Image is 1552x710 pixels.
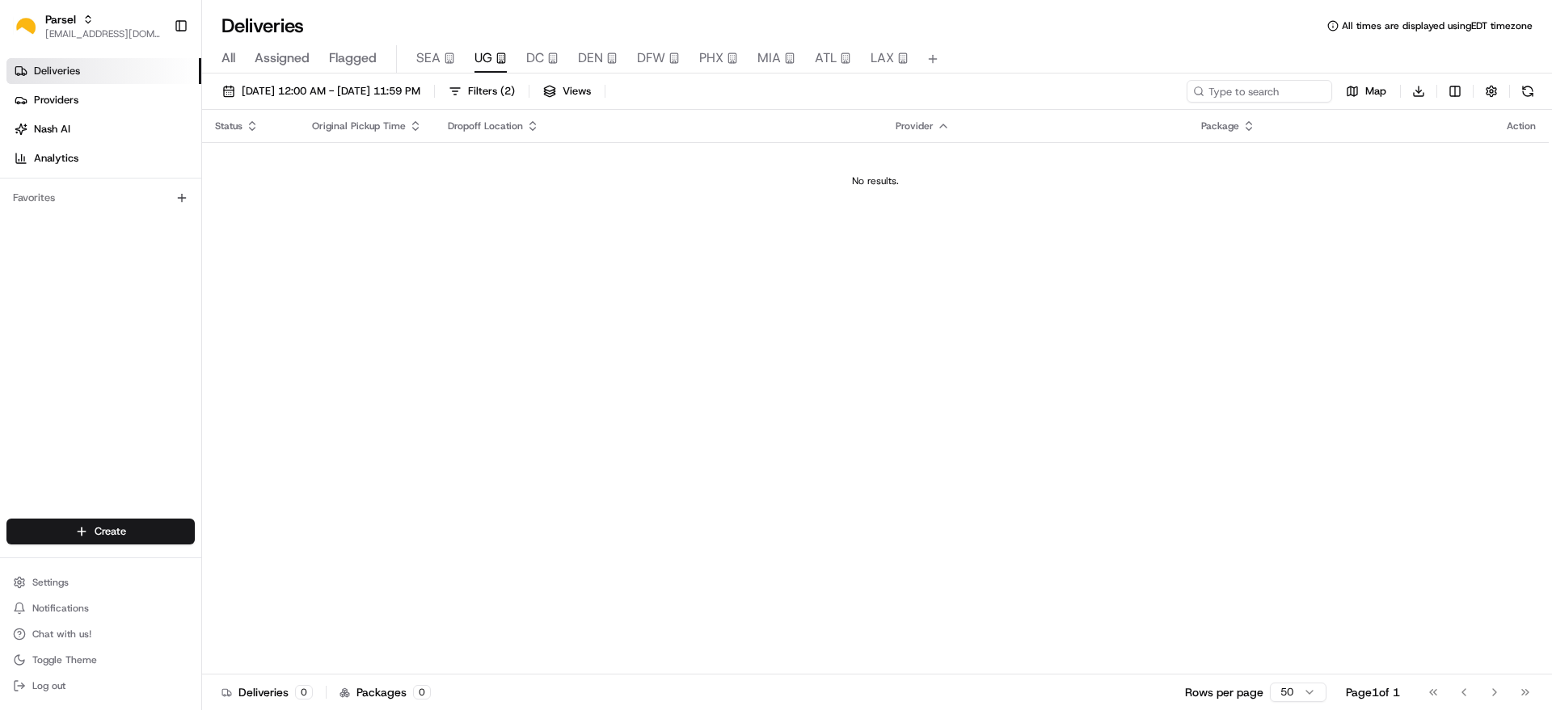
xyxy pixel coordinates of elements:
span: Package [1201,120,1239,132]
span: Settings [32,576,69,589]
div: 0 [295,685,313,699]
span: MIA [757,48,781,68]
span: All times are displayed using EDT timezone [1342,19,1533,32]
button: Filters(2) [441,80,522,103]
div: Deliveries [221,684,313,700]
button: Start new chat [275,159,294,179]
span: Flagged [329,48,377,68]
span: Map [1365,84,1386,99]
span: Log out [32,679,65,692]
span: Provider [896,120,934,132]
span: Filters [468,84,515,99]
span: Views [563,84,591,99]
div: Start new chat [55,154,265,170]
span: ( 2 ) [500,84,515,99]
span: Dropoff Location [448,120,523,132]
p: Welcome 👋 [16,65,294,90]
span: ATL [815,48,837,68]
input: Type to search [1187,80,1332,103]
span: Create [95,524,126,539]
span: DC [526,48,544,68]
span: Toggle Theme [32,653,97,666]
span: Providers [34,93,78,107]
div: We're available if you need us! [55,170,205,183]
button: Refresh [1516,80,1539,103]
button: Toggle Theme [6,649,195,671]
span: DEN [578,48,603,68]
button: Map [1339,80,1394,103]
span: Notifications [32,602,89,615]
input: Clear [42,104,267,121]
button: Views [536,80,598,103]
div: Page 1 of 1 [1346,684,1400,700]
button: Log out [6,674,195,697]
span: Knowledge Base [32,234,124,250]
span: Status [215,120,242,132]
span: Original Pickup Time [312,120,406,132]
span: DFW [637,48,665,68]
span: Pylon [161,274,196,286]
div: 0 [413,685,431,699]
span: Nash AI [34,122,70,137]
div: Favorites [6,185,195,211]
button: Parsel [45,11,76,27]
button: Create [6,519,195,544]
img: Nash [16,16,48,48]
span: UG [474,48,492,68]
img: 1736555255976-a54dd68f-1ca7-489b-9aae-adbdc363a1c4 [16,154,45,183]
span: Deliveries [34,64,80,78]
span: SEA [416,48,441,68]
span: Chat with us! [32,628,91,641]
a: Analytics [6,145,201,171]
button: Chat with us! [6,623,195,645]
span: API Documentation [153,234,259,250]
p: Rows per page [1185,684,1263,700]
span: Assigned [255,48,310,68]
div: Action [1507,120,1536,132]
span: All [221,48,235,68]
img: Parsel [13,14,39,39]
a: Powered byPylon [114,273,196,286]
a: Nash AI [6,116,201,142]
button: [DATE] 12:00 AM - [DATE] 11:59 PM [215,80,428,103]
span: LAX [871,48,894,68]
span: PHX [699,48,723,68]
h1: Deliveries [221,13,304,39]
div: 📗 [16,236,29,249]
button: Settings [6,571,195,594]
a: Deliveries [6,58,201,84]
button: [EMAIL_ADDRESS][DOMAIN_NAME] [45,27,161,40]
span: [DATE] 12:00 AM - [DATE] 11:59 PM [242,84,420,99]
a: Providers [6,87,201,113]
div: No results. [209,174,1542,187]
a: 💻API Documentation [130,228,266,257]
button: Notifications [6,597,195,620]
div: Packages [339,684,431,700]
div: 💻 [137,236,150,249]
a: 📗Knowledge Base [10,228,130,257]
span: Analytics [34,151,78,166]
button: ParselParsel[EMAIL_ADDRESS][DOMAIN_NAME] [6,6,167,45]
